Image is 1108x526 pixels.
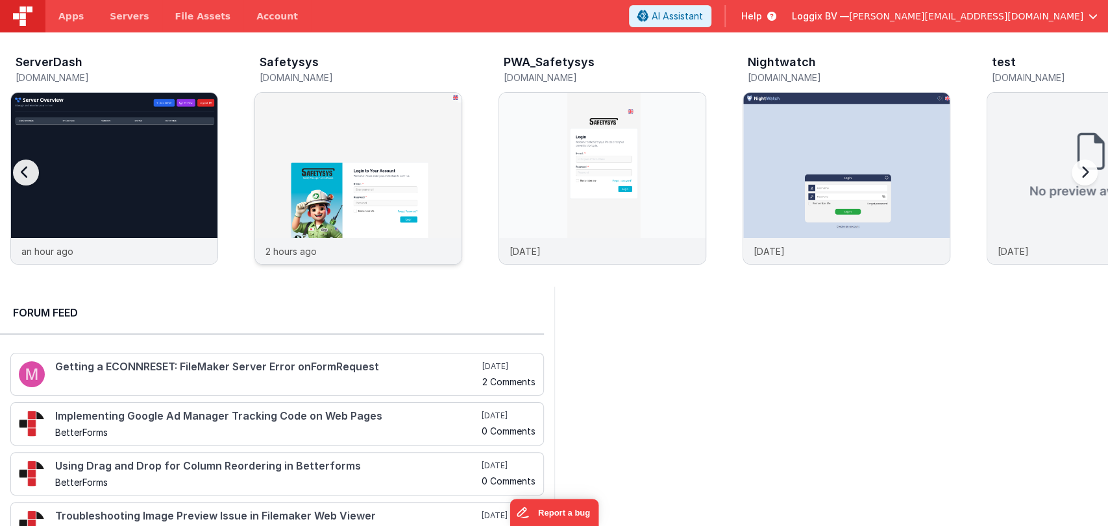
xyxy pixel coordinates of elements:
a: Implementing Google Ad Manager Tracking Code on Web Pages BetterForms [DATE] 0 Comments [10,402,544,446]
h5: BetterForms [55,477,479,487]
h5: 2 Comments [482,377,536,387]
h5: [DOMAIN_NAME] [504,73,706,82]
h5: [DATE] [482,411,536,421]
h5: 0 Comments [482,476,536,486]
img: 295_2.png [19,411,45,436]
img: 295_2.png [19,460,45,486]
span: Apps [58,10,84,23]
span: Help [741,10,762,23]
h4: Implementing Google Ad Manager Tracking Code on Web Pages [55,411,479,422]
span: File Assets [175,10,231,23]
h5: [DOMAIN_NAME] [16,73,218,82]
h5: BetterForms [55,427,479,437]
p: 2 hours ago [265,245,317,258]
a: Getting a ECONNRESET: FileMaker Server Error onFormRequest [DATE] 2 Comments [10,353,544,396]
iframe: Marker.io feedback button [510,499,598,526]
p: [DATE] [998,245,1029,258]
h3: PWA_Safetysys [504,56,595,69]
h3: test [992,56,1016,69]
h3: Safetysys [260,56,319,69]
span: [PERSON_NAME][EMAIL_ADDRESS][DOMAIN_NAME] [849,10,1083,23]
h5: [DATE] [482,460,536,471]
p: [DATE] [510,245,541,258]
h4: Getting a ECONNRESET: FileMaker Server Error onFormRequest [55,361,480,373]
p: [DATE] [754,245,785,258]
span: Servers [110,10,149,23]
span: Loggix BV — [792,10,849,23]
h4: Troubleshooting Image Preview Issue in Filemaker Web Viewer [55,510,479,522]
h4: Using Drag and Drop for Column Reordering in Betterforms [55,460,479,472]
h2: Forum Feed [13,305,531,320]
span: AI Assistant [652,10,703,23]
h5: [DATE] [482,361,536,372]
h5: 0 Comments [482,426,536,436]
h5: [DOMAIN_NAME] [260,73,462,82]
button: Loggix BV — [PERSON_NAME][EMAIL_ADDRESS][DOMAIN_NAME] [792,10,1098,23]
button: AI Assistant [629,5,711,27]
h5: [DATE] [482,510,536,521]
h3: ServerDash [16,56,82,69]
a: Using Drag and Drop for Column Reordering in Betterforms BetterForms [DATE] 0 Comments [10,452,544,496]
img: 100.png [19,361,45,387]
h5: [DOMAIN_NAME] [748,73,950,82]
h3: Nightwatch [748,56,816,69]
